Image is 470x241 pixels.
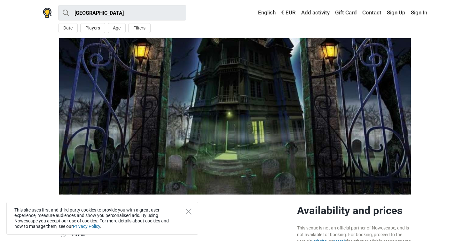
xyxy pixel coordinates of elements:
a: € EUR [279,7,297,19]
button: Date [58,23,78,33]
button: Close [186,209,192,214]
input: try “London” [58,5,186,21]
img: THE HAUNTED HOTEL photo 1 [59,38,411,195]
h2: Availability and prices [297,204,411,217]
a: English [252,7,277,19]
td: 60 min [72,231,292,240]
a: Gift Card [333,7,358,19]
button: Players [80,23,105,33]
img: English [254,11,258,15]
img: Nowescape logo [43,8,52,18]
button: Age [108,23,126,33]
a: Add activity [300,7,331,19]
div: This site uses first and third party cookies to provide you with a great user experience, measure... [6,202,198,235]
a: Sign In [409,7,427,19]
a: Privacy Policy [73,224,100,229]
a: Sign Up [385,7,407,19]
button: Filters [128,23,151,33]
a: Contact [361,7,383,19]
